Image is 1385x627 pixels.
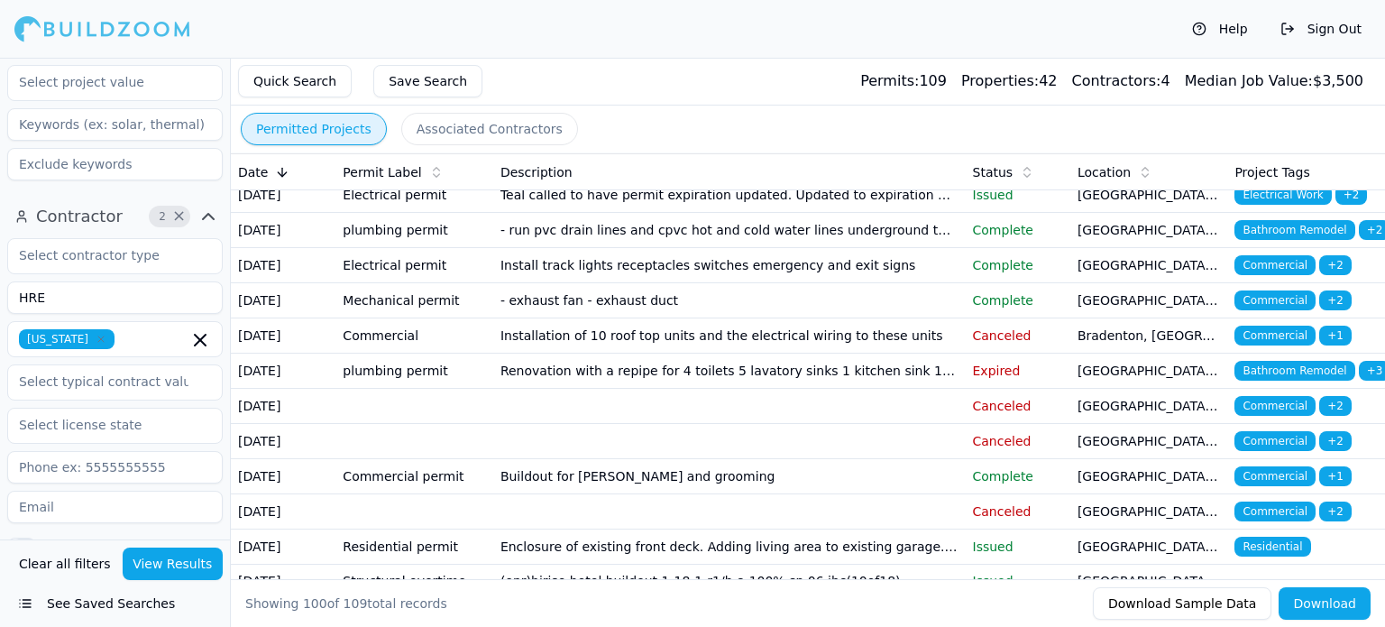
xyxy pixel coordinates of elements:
[1319,502,1352,521] span: + 2
[1234,466,1316,486] span: Commercial
[973,503,1063,521] p: Canceled
[1335,185,1368,205] span: + 2
[335,565,493,598] td: Structural overtime
[860,70,947,92] div: 109
[1070,178,1228,213] td: [GEOGRAPHIC_DATA], [GEOGRAPHIC_DATA]
[231,248,335,283] td: [DATE]
[231,424,335,459] td: [DATE]
[7,148,223,180] input: Exclude keywords
[493,178,966,213] td: Teal called to have permit expiration updated. Updated to expiration of master building permit. [...
[8,66,199,98] input: Select project value
[238,65,352,97] button: Quick Search
[1070,424,1228,459] td: [GEOGRAPHIC_DATA], [GEOGRAPHIC_DATA]
[153,207,171,226] span: 2
[1070,248,1228,283] td: [GEOGRAPHIC_DATA], [GEOGRAPHIC_DATA]
[36,204,123,229] span: Contractor
[973,186,1063,204] p: Issued
[961,72,1039,89] span: Properties:
[7,281,223,314] input: Business name
[231,178,335,213] td: [DATE]
[1078,163,1221,181] div: Location
[172,212,186,221] span: Clear Contractor filters
[1185,72,1313,89] span: Median Job Value:
[231,213,335,248] td: [DATE]
[973,432,1063,450] p: Canceled
[973,221,1063,239] p: Complete
[1234,431,1316,451] span: Commercial
[303,596,327,611] span: 100
[8,365,199,398] input: Select typical contract value
[19,329,115,349] span: [US_STATE]
[1093,587,1271,620] button: Download Sample Data
[973,256,1063,274] p: Complete
[231,283,335,318] td: [DATE]
[493,283,966,318] td: - exhaust fan - exhaust duct
[493,565,966,598] td: (epr)hirise hotel buildout 1-18-1-r1/b-a 100% sp 06 ibc(10of18)
[1319,431,1352,451] span: + 2
[1070,459,1228,494] td: [GEOGRAPHIC_DATA], [GEOGRAPHIC_DATA]
[335,213,493,248] td: plumbing permit
[231,389,335,424] td: [DATE]
[1070,318,1228,354] td: Bradenton, [GEOGRAPHIC_DATA]
[973,362,1063,380] p: Expired
[373,65,482,97] button: Save Search
[973,327,1063,345] p: Canceled
[335,459,493,494] td: Commercial permit
[1070,283,1228,318] td: [GEOGRAPHIC_DATA], [GEOGRAPHIC_DATA]
[1319,290,1352,310] span: + 2
[1070,354,1228,389] td: [GEOGRAPHIC_DATA], [GEOGRAPHIC_DATA]
[1279,587,1371,620] button: Download
[1070,494,1228,530] td: [GEOGRAPHIC_DATA], [GEOGRAPHIC_DATA]
[1234,163,1378,181] div: Project Tags
[231,494,335,530] td: [DATE]
[973,572,1063,590] p: Issued
[8,409,199,441] input: Select license state
[1319,255,1352,275] span: + 2
[1234,361,1354,381] span: Bathroom Remodel
[335,530,493,565] td: Residential permit
[973,397,1063,415] p: Canceled
[1234,537,1310,557] span: Residential
[1319,326,1352,346] span: + 1
[1234,220,1354,240] span: Bathroom Remodel
[231,530,335,565] td: [DATE]
[7,491,223,523] input: Email
[961,70,1058,92] div: 42
[1234,185,1331,205] span: Electrical Work
[8,239,199,272] input: Select contractor type
[238,163,328,181] div: Date
[1183,14,1257,43] button: Help
[1070,530,1228,565] td: [GEOGRAPHIC_DATA], [GEOGRAPHIC_DATA]
[231,565,335,598] td: [DATE]
[973,467,1063,485] p: Complete
[1185,70,1363,92] div: $ 3,500
[493,459,966,494] td: Buildout for [PERSON_NAME] and grooming
[343,163,486,181] div: Permit Label
[1271,14,1371,43] button: Sign Out
[1234,255,1316,275] span: Commercial
[335,354,493,389] td: plumbing permit
[335,178,493,213] td: Electrical permit
[1319,396,1352,416] span: + 2
[335,318,493,354] td: Commercial
[123,548,224,580] button: View Results
[1234,326,1316,346] span: Commercial
[231,354,335,389] td: [DATE]
[493,354,966,389] td: Renovation with a repipe for 4 toilets 5 lavatory sinks 1 kitchen sink 1 water heater 2 bathtubs ...
[1234,290,1316,310] span: Commercial
[493,530,966,565] td: Enclosure of existing front deck. Adding living area to existing garage. Alteration of existing f...
[1070,389,1228,424] td: [GEOGRAPHIC_DATA], [GEOGRAPHIC_DATA]
[500,163,958,181] div: Description
[7,451,223,484] input: Phone ex: 5555555555
[241,113,387,145] button: Permitted Projects
[860,72,919,89] span: Permits:
[344,596,368,611] span: 109
[973,163,1063,181] div: Status
[7,202,223,231] button: Contractor2Clear Contractor filters
[973,538,1063,556] p: Issued
[335,248,493,283] td: Electrical permit
[1319,466,1352,486] span: + 1
[1234,396,1316,416] span: Commercial
[493,318,966,354] td: Installation of 10 roof top units and the electrical wiring to these units
[14,548,115,580] button: Clear all filters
